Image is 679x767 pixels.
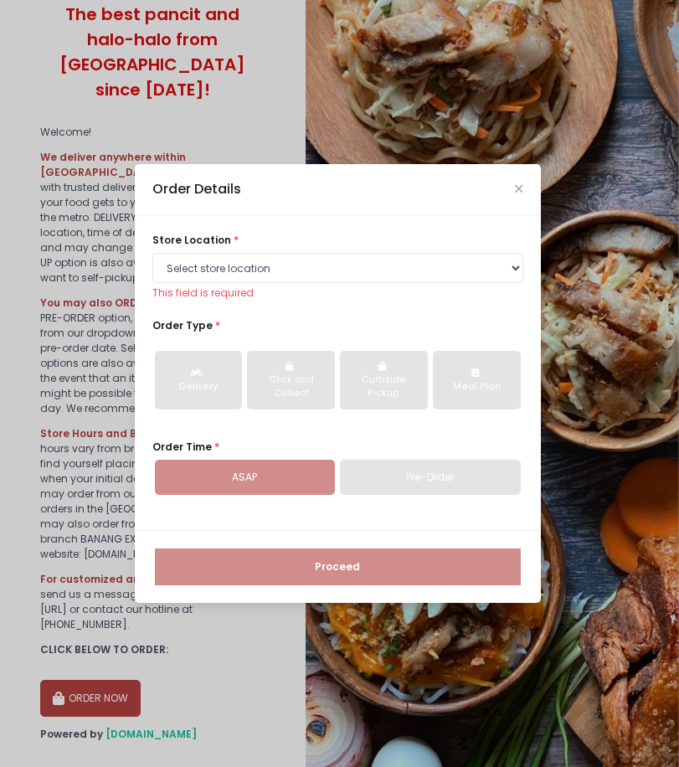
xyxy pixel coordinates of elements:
[340,351,428,409] button: Curbside Pickup
[433,351,521,409] button: Meal Plan
[155,351,243,409] button: Delivery
[515,185,523,193] button: Close
[152,318,213,332] span: Order Type
[258,373,324,400] div: Click and Collect
[152,440,212,454] span: Order Time
[152,286,523,301] div: This field is required
[247,351,335,409] button: Click and Collect
[152,179,241,199] div: Order Details
[152,233,231,247] span: store location
[166,380,232,394] div: Delivery
[155,548,521,585] button: Proceed
[351,373,417,400] div: Curbside Pickup
[444,380,510,394] div: Meal Plan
